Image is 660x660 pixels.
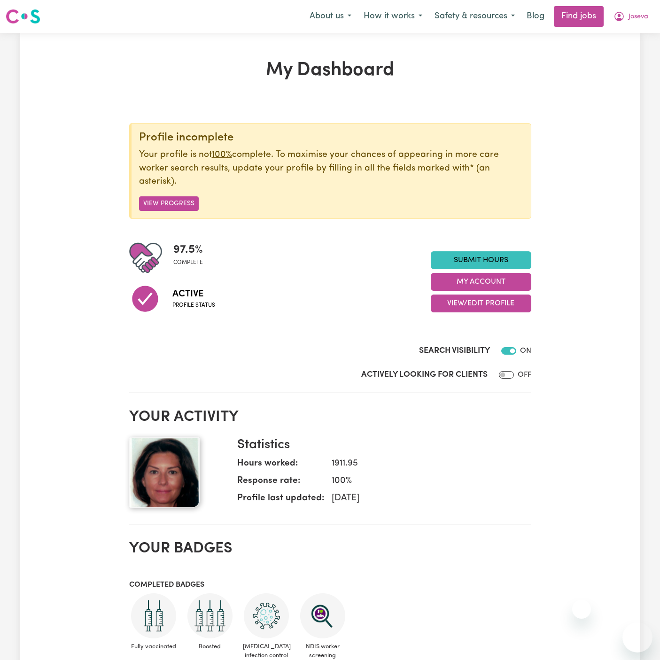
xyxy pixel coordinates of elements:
[139,131,523,145] div: Profile incomplete
[324,457,524,471] dd: 1911.95
[173,241,203,258] span: 97.5 %
[6,8,40,25] img: Careseekers logo
[6,6,40,27] a: Careseekers logo
[521,6,550,27] a: Blog
[139,196,199,211] button: View Progress
[237,474,324,492] dt: Response rate:
[173,241,210,274] div: Profile completeness: 97.5%
[212,150,232,159] u: 100%
[186,638,234,655] span: Boosted
[129,638,178,655] span: Fully vaccinated
[622,622,652,652] iframe: Button to launch messaging window
[129,437,200,508] img: Your profile picture
[431,273,531,291] button: My Account
[244,593,289,638] img: CS Academy: COVID-19 Infection Control Training course completed
[572,600,591,619] iframe: Close message
[431,295,531,312] button: View/Edit Profile
[139,148,523,189] p: Your profile is not complete. To maximise your chances of appearing in more care worker search re...
[607,7,654,26] button: My Account
[237,437,524,453] h3: Statistics
[237,457,324,474] dt: Hours worked:
[237,492,324,509] dt: Profile last updated:
[172,301,215,310] span: Profile status
[554,6,604,27] a: Find jobs
[129,581,531,590] h3: Completed badges
[520,347,531,355] span: ON
[173,258,203,267] span: complete
[131,593,176,638] img: Care and support worker has received 2 doses of COVID-19 vaccine
[361,369,488,381] label: Actively Looking for Clients
[431,251,531,269] a: Submit Hours
[129,408,531,426] h2: Your activity
[324,474,524,488] dd: 100 %
[187,593,233,638] img: Care and support worker has received booster dose of COVID-19 vaccination
[428,7,521,26] button: Safety & resources
[324,492,524,505] dd: [DATE]
[419,345,490,357] label: Search Visibility
[129,59,531,82] h1: My Dashboard
[300,593,345,638] img: NDIS Worker Screening Verified
[172,287,215,301] span: Active
[518,371,531,379] span: OFF
[303,7,357,26] button: About us
[357,7,428,26] button: How it works
[629,12,648,22] span: Joseva
[129,540,531,558] h2: Your badges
